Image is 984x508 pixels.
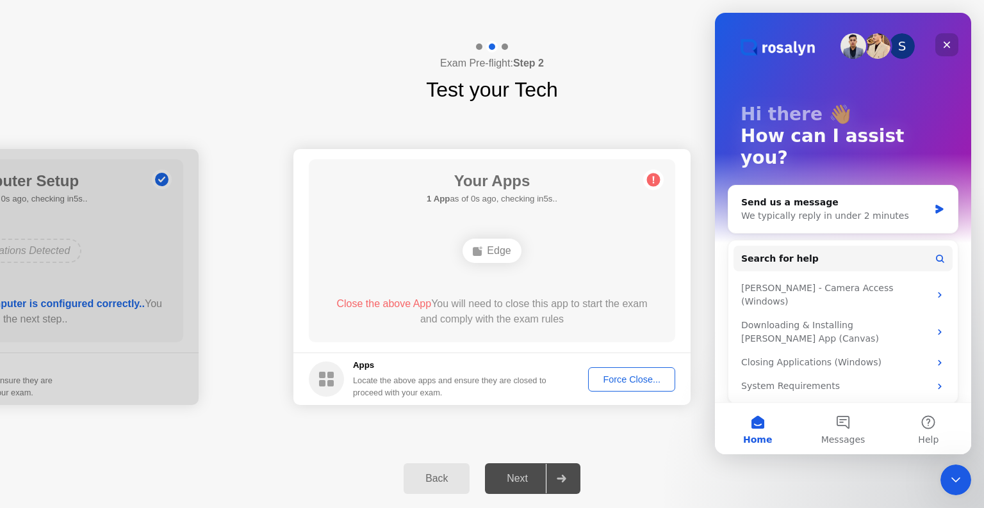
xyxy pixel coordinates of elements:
div: Locate the above apps and ensure they are closed to proceed with your exam. [353,374,547,399]
div: You will need to close this app to start the exam and comply with the exam rules [327,296,657,327]
h4: Exam Pre-flight: [440,56,544,71]
div: Edge [463,239,521,263]
iframe: Intercom live chat [940,464,971,495]
div: Back [407,473,466,484]
button: Back [404,463,470,494]
b: 1 App [427,194,450,203]
b: Step 2 [513,58,544,68]
h1: Your Apps [427,170,557,193]
iframe: Intercom live chat [715,13,971,454]
div: Next [489,473,546,484]
button: Next [485,463,580,494]
span: Close the above App [336,298,431,309]
button: Force Close... [588,367,675,392]
h1: Test your Tech [426,74,558,105]
h5: Apps [353,359,547,372]
h5: as of 0s ago, checking in5s.. [427,193,557,205]
div: Force Close... [593,374,671,385]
